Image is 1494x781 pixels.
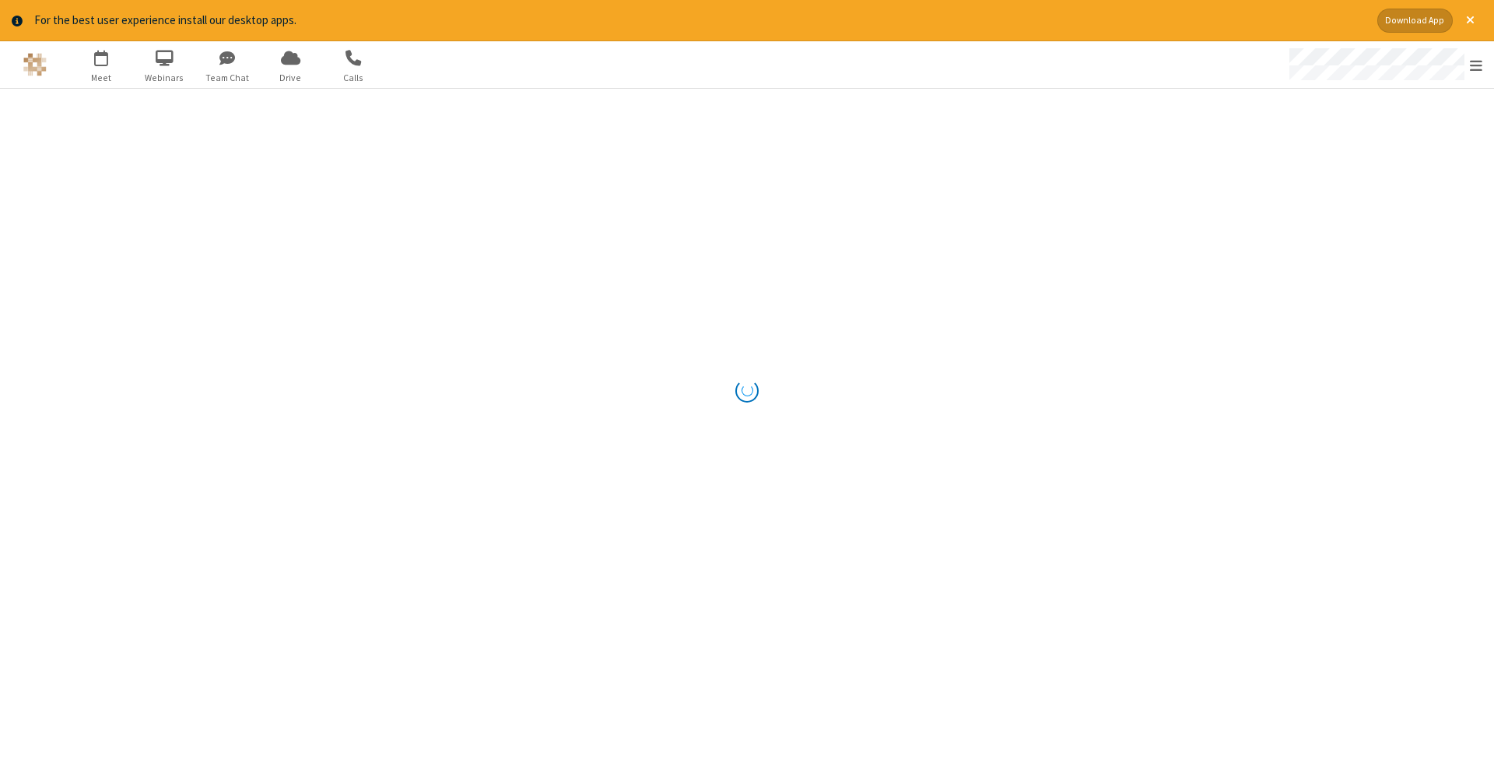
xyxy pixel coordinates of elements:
button: Logo [5,41,64,88]
button: Download App [1377,9,1453,33]
span: Drive [261,71,320,85]
img: QA Selenium DO NOT DELETE OR CHANGE [23,53,47,76]
span: Team Chat [198,71,257,85]
div: For the best user experience install our desktop apps. [34,12,1366,30]
span: Calls [324,71,383,85]
span: Meet [72,71,131,85]
button: Close alert [1458,9,1482,33]
div: Open menu [1275,41,1494,88]
span: Webinars [135,71,194,85]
